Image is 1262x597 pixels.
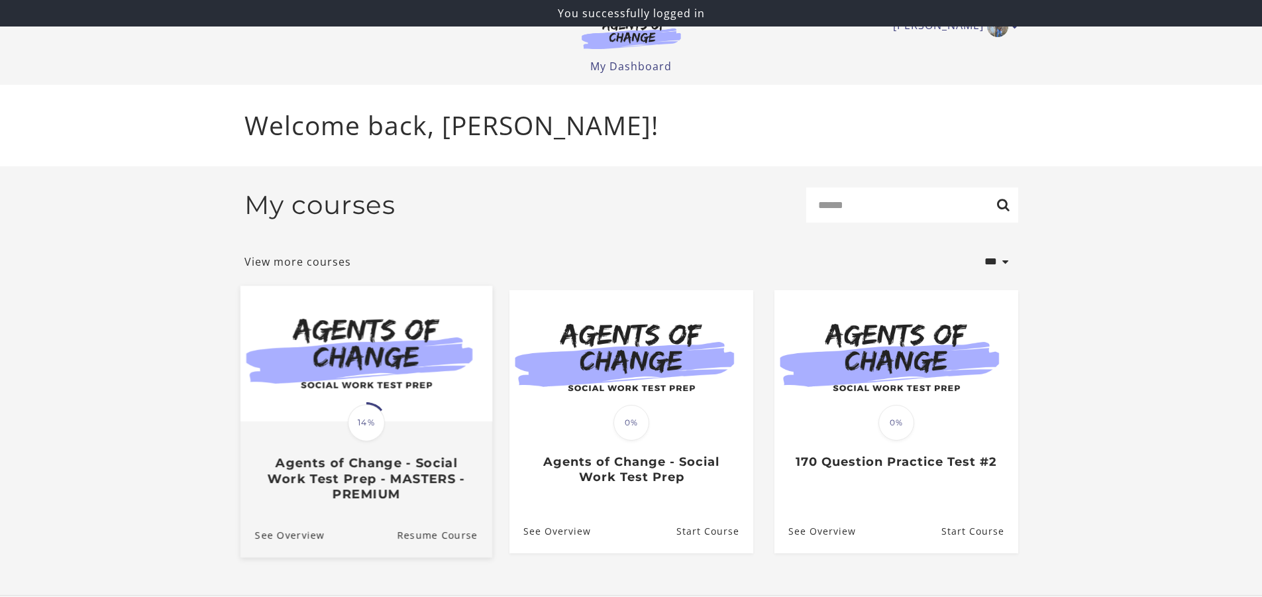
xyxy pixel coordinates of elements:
[348,404,385,441] span: 14%
[941,510,1018,553] a: 170 Question Practice Test #2: Resume Course
[590,59,672,74] a: My Dashboard
[568,19,695,49] img: Agents of Change Logo
[244,190,395,221] h2: My courses
[244,254,351,270] a: View more courses
[893,16,1012,37] a: Toggle menu
[509,510,591,553] a: Agents of Change - Social Work Test Prep: See Overview
[774,510,856,553] a: 170 Question Practice Test #2: See Overview
[788,455,1004,470] h3: 170 Question Practice Test #2
[244,106,1018,145] p: Welcome back, [PERSON_NAME]!
[523,455,739,484] h3: Agents of Change - Social Work Test Prep
[240,512,324,557] a: Agents of Change - Social Work Test Prep - MASTERS - PREMIUM: See Overview
[397,512,492,557] a: Agents of Change - Social Work Test Prep - MASTERS - PREMIUM: Resume Course
[878,405,914,441] span: 0%
[613,405,649,441] span: 0%
[5,5,1257,21] p: You successfully logged in
[676,510,753,553] a: Agents of Change - Social Work Test Prep: Resume Course
[254,455,477,502] h3: Agents of Change - Social Work Test Prep - MASTERS - PREMIUM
